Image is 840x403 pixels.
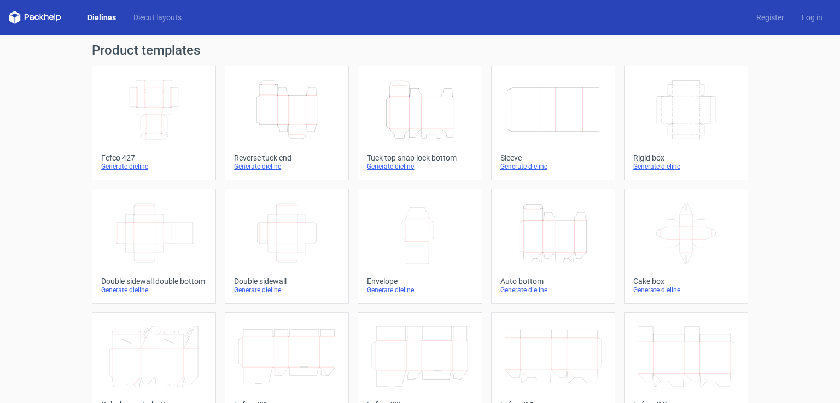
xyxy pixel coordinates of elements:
a: Dielines [79,12,125,23]
a: Rigid boxGenerate dieline [624,66,748,180]
div: Sleeve [500,153,606,162]
div: Envelope [367,277,472,286]
div: Auto bottom [500,277,606,286]
a: Fefco 427Generate dieline [92,66,216,180]
a: Double sidewallGenerate dieline [225,189,349,304]
div: Generate dieline [367,286,472,294]
a: Log in [793,12,831,23]
h1: Product templates [92,44,748,57]
div: Cake box [633,277,739,286]
div: Reverse tuck end [234,153,340,162]
div: Double sidewall [234,277,340,286]
div: Generate dieline [633,286,739,294]
a: EnvelopeGenerate dieline [358,189,482,304]
a: Cake boxGenerate dieline [624,189,748,304]
div: Generate dieline [234,286,340,294]
div: Tuck top snap lock bottom [367,153,472,162]
a: Reverse tuck endGenerate dieline [225,66,349,180]
div: Generate dieline [500,286,606,294]
a: Double sidewall double bottomGenerate dieline [92,189,216,304]
div: Generate dieline [367,162,472,171]
div: Fefco 427 [101,153,207,162]
a: Register [748,12,793,23]
a: Tuck top snap lock bottomGenerate dieline [358,66,482,180]
div: Double sidewall double bottom [101,277,207,286]
a: Diecut layouts [125,12,190,23]
div: Generate dieline [633,162,739,171]
div: Generate dieline [101,286,207,294]
div: Generate dieline [500,162,606,171]
a: Auto bottomGenerate dieline [491,189,615,304]
div: Generate dieline [234,162,340,171]
div: Generate dieline [101,162,207,171]
div: Rigid box [633,153,739,162]
a: SleeveGenerate dieline [491,66,615,180]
